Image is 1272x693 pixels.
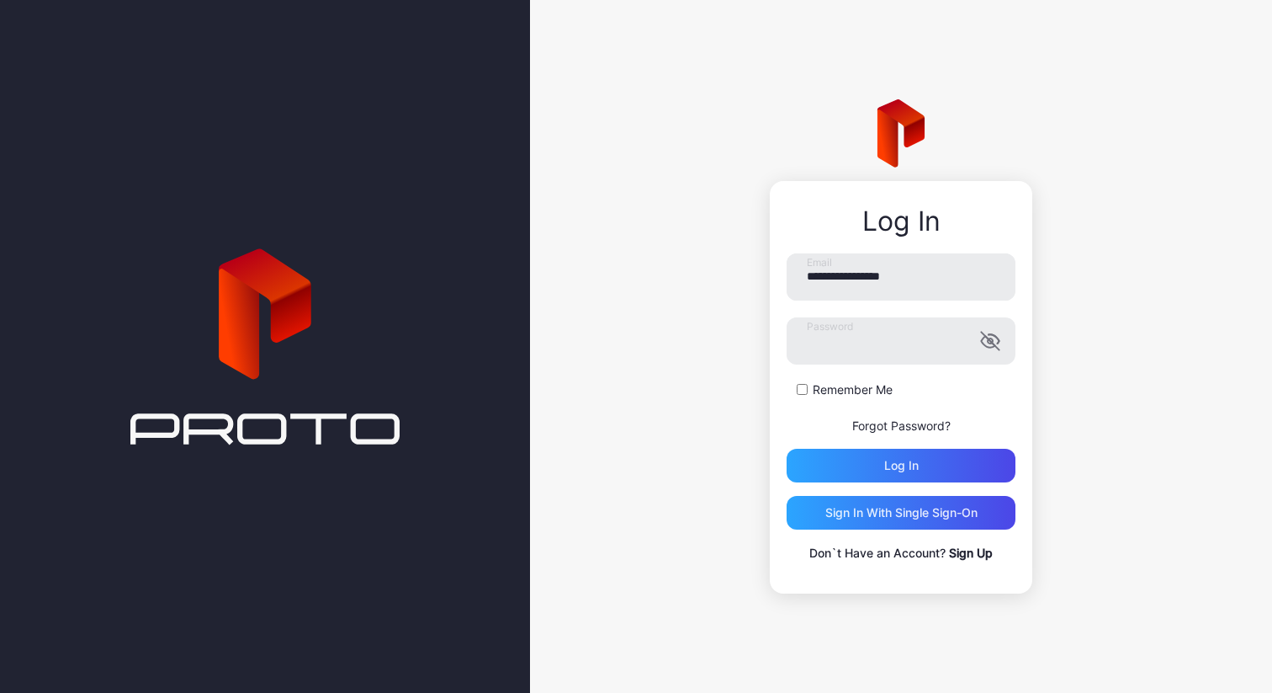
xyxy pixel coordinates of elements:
[787,206,1015,237] div: Log In
[852,418,951,433] a: Forgot Password?
[949,546,993,560] a: Sign Up
[787,496,1015,530] button: Sign in With Single Sign-On
[787,253,1015,301] input: Email
[980,331,1000,351] button: Password
[825,506,978,520] div: Sign in With Single Sign-On
[813,381,893,398] label: Remember Me
[787,543,1015,563] p: Don`t Have an Account?
[787,449,1015,482] button: Log in
[787,317,1015,365] input: Password
[884,459,919,472] div: Log in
